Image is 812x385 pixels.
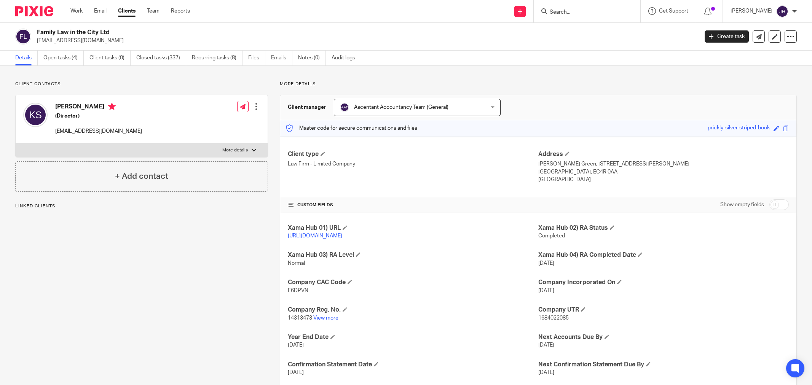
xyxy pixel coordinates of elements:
p: Linked clients [15,203,268,209]
p: [PERSON_NAME] [731,7,772,15]
a: Files [248,51,265,65]
h4: Next Confirmation Statement Due By [538,361,789,369]
a: Notes (0) [298,51,326,65]
p: Client contacts [15,81,268,87]
a: Recurring tasks (8) [192,51,242,65]
h4: Client type [288,150,538,158]
span: [DATE] [538,288,554,293]
h3: Client manager [288,103,326,111]
a: [URL][DOMAIN_NAME] [288,233,342,239]
a: Reports [171,7,190,15]
label: Show empty fields [720,201,764,208]
h4: Address [538,150,789,158]
p: [PERSON_NAME] Green, [STREET_ADDRESS][PERSON_NAME] [538,160,789,168]
span: Completed [538,233,565,239]
a: Client tasks (0) [89,51,131,65]
a: View more [313,315,338,321]
p: [EMAIL_ADDRESS][DOMAIN_NAME] [55,127,142,135]
h4: Next Accounts Due By [538,333,789,341]
span: 1684022085 [538,315,569,321]
h4: + Add contact [115,170,168,182]
p: [GEOGRAPHIC_DATA], EC4R 0AA [538,168,789,176]
div: prickly-silver-striped-book [708,124,770,133]
h4: Company UTR [538,306,789,314]
a: Audit logs [332,51,361,65]
a: Details [15,51,38,65]
p: More details [280,81,797,87]
h4: Xama Hub 04) RA Completed Date [538,251,789,259]
h4: CUSTOM FIELDS [288,202,538,208]
img: svg%3E [340,103,349,112]
img: Pixie [15,6,53,16]
img: svg%3E [15,29,31,45]
span: [DATE] [288,370,304,375]
img: svg%3E [776,5,788,17]
a: Create task [705,30,749,43]
span: [DATE] [288,342,304,348]
h4: Company CAC Code [288,278,538,286]
a: Work [70,7,83,15]
input: Search [549,9,617,16]
span: E6DPVN [288,288,308,293]
h4: Xama Hub 03) RA Level [288,251,538,259]
h4: Xama Hub 02) RA Status [538,224,789,232]
a: Email [94,7,107,15]
a: Closed tasks (337) [136,51,186,65]
p: [GEOGRAPHIC_DATA] [538,176,789,183]
h4: Xama Hub 01) URL [288,224,538,232]
h5: (Director) [55,112,142,120]
span: Normal [288,261,305,266]
h4: Year End Date [288,333,538,341]
a: Team [147,7,160,15]
h4: Company Reg. No. [288,306,538,314]
img: svg%3E [23,103,48,127]
p: Master code for secure communications and files [286,124,417,132]
span: [DATE] [538,370,554,375]
span: [DATE] [538,261,554,266]
p: [EMAIL_ADDRESS][DOMAIN_NAME] [37,37,693,45]
p: More details [222,147,248,153]
span: 14313473 [288,315,312,321]
span: [DATE] [538,342,554,348]
a: Emails [271,51,292,65]
h4: Company Incorporated On [538,278,789,286]
span: Ascentant Accountancy Team (General) [354,105,448,110]
a: Clients [118,7,136,15]
h4: Confirmation Statement Date [288,361,538,369]
span: Get Support [659,8,688,14]
h4: [PERSON_NAME] [55,103,142,112]
i: Primary [108,103,116,110]
a: Open tasks (4) [43,51,84,65]
h2: Family Law in the City Ltd [37,29,562,37]
p: Law Firm - Limited Company [288,160,538,168]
